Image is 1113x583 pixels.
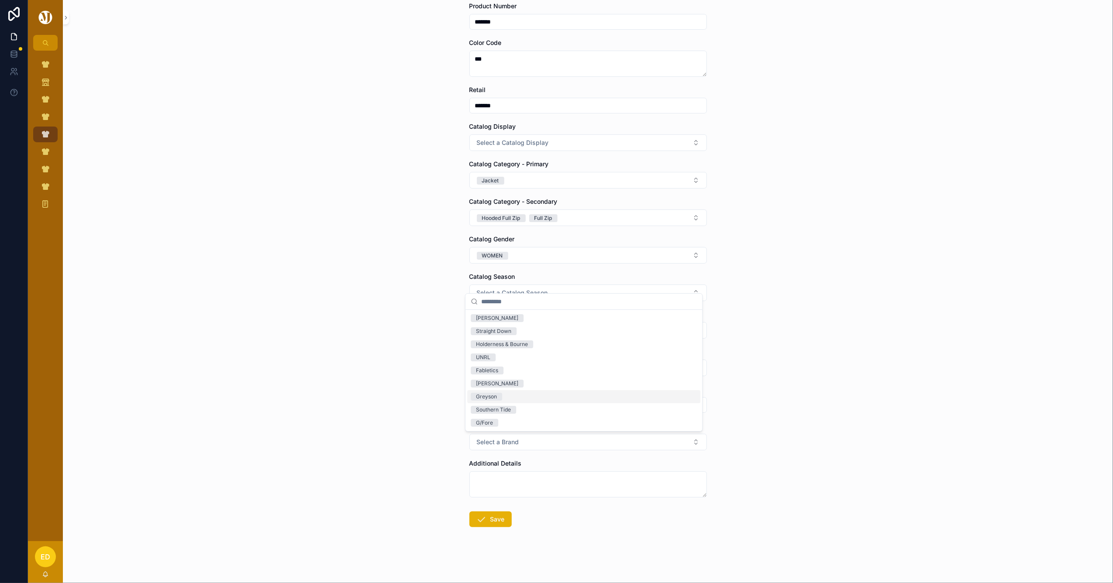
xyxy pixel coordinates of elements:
[469,134,707,151] button: Select Button
[534,214,552,222] div: Full Zip
[469,123,516,130] span: Catalog Display
[469,434,707,450] button: Select Button
[482,252,503,260] div: WOMEN
[476,393,497,401] div: Greyson
[469,235,515,243] span: Catalog Gender
[469,172,707,189] button: Select Button
[469,460,522,467] span: Additional Details
[477,438,519,446] span: Select a Brand
[28,51,63,223] div: scrollable content
[469,86,486,93] span: Retail
[41,552,50,562] span: ED
[476,380,518,388] div: [PERSON_NAME]
[477,288,548,297] span: Select a Catalog Season
[469,273,515,280] span: Catalog Season
[477,138,549,147] span: Select a Catalog Display
[482,214,520,222] div: Hooded Full Zip
[469,285,707,301] button: Select Button
[477,176,504,185] button: Unselect JACKET
[529,213,558,222] button: Unselect FULL_ZIP
[477,213,526,222] button: Unselect HOODED_FULL_ZIP
[476,353,490,361] div: UNRL
[476,419,493,427] div: G/Fore
[469,209,707,226] button: Select Button
[476,367,498,374] div: Fabletics
[476,314,518,322] div: [PERSON_NAME]
[469,2,517,10] span: Product Number
[37,10,54,24] img: App logo
[476,327,511,335] div: Straight Down
[465,310,702,431] div: Suggestions
[469,511,512,527] button: Save
[482,177,499,185] div: Jacket
[469,247,707,264] button: Select Button
[469,39,502,46] span: Color Code
[476,406,511,414] div: Southern Tide
[469,198,558,205] span: Catalog Category - Secondary
[476,340,528,348] div: Holderness & Bourne
[469,160,549,168] span: Catalog Category - Primary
